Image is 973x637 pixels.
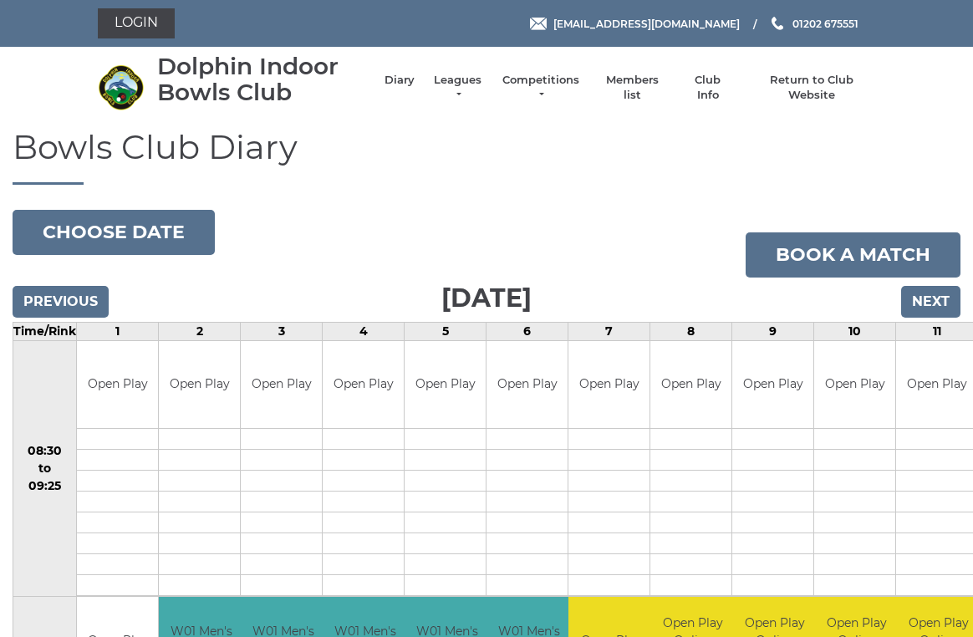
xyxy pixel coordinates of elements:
td: 3 [241,322,323,340]
a: Competitions [501,73,581,103]
td: 6 [486,322,568,340]
td: Open Play [323,341,404,429]
button: Choose date [13,210,215,255]
img: Phone us [772,17,783,30]
td: Time/Rink [13,322,77,340]
a: Return to Club Website [749,73,875,103]
a: Club Info [684,73,732,103]
td: 1 [77,322,159,340]
td: 7 [568,322,650,340]
img: Dolphin Indoor Bowls Club [98,64,144,110]
td: Open Play [732,341,813,429]
input: Previous [13,286,109,318]
td: Open Play [568,341,650,429]
a: Login [98,8,175,38]
td: Open Play [405,341,486,429]
td: 5 [405,322,486,340]
h1: Bowls Club Diary [13,129,960,185]
td: 4 [323,322,405,340]
td: 8 [650,322,732,340]
span: 01202 675551 [792,17,858,29]
input: Next [901,286,960,318]
span: [EMAIL_ADDRESS][DOMAIN_NAME] [553,17,740,29]
td: Open Play [650,341,731,429]
a: Phone us 01202 675551 [769,16,858,32]
img: Email [530,18,547,30]
a: Leagues [431,73,484,103]
td: Open Play [77,341,158,429]
a: Diary [385,73,415,88]
td: Open Play [159,341,240,429]
a: Book a match [746,232,960,278]
td: 2 [159,322,241,340]
div: Dolphin Indoor Bowls Club [157,54,368,105]
td: Open Play [486,341,568,429]
td: Open Play [814,341,895,429]
a: Email [EMAIL_ADDRESS][DOMAIN_NAME] [530,16,740,32]
a: Members list [597,73,666,103]
td: 08:30 to 09:25 [13,340,77,597]
td: 10 [814,322,896,340]
td: Open Play [241,341,322,429]
td: 9 [732,322,814,340]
